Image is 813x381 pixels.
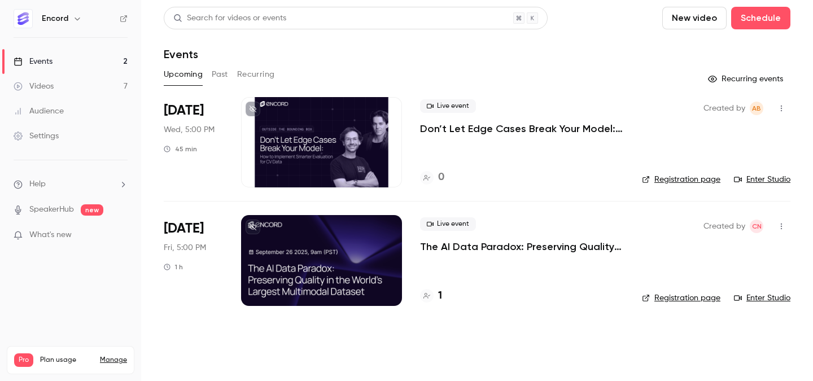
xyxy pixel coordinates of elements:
span: Created by [703,102,745,115]
span: [DATE] [164,220,204,238]
a: Don’t Let Edge Cases Break Your Model: How to Implement Smarter Evaluation for CV Data [420,122,624,135]
a: 1 [420,288,442,304]
a: Registration page [642,174,720,185]
button: Upcoming [164,65,203,84]
span: Live event [420,99,476,113]
h4: 1 [438,288,442,304]
span: Pro [14,353,33,367]
a: The AI Data Paradox: Preserving Quality in the World's Largest Multimodal Dataset [420,240,624,253]
span: Fri, 5:00 PM [164,242,206,253]
h6: Encord [42,13,68,24]
button: New video [662,7,727,29]
a: 0 [420,170,444,185]
div: Sep 26 Fri, 5:00 PM (Europe/London) [164,215,223,305]
iframe: Noticeable Trigger [114,230,128,240]
div: Sep 24 Wed, 5:00 PM (Europe/London) [164,97,223,187]
div: Videos [14,81,54,92]
div: Search for videos or events [173,12,286,24]
h1: Events [164,47,198,61]
span: Wed, 5:00 PM [164,124,215,135]
span: Live event [420,217,476,231]
a: Registration page [642,292,720,304]
div: Audience [14,106,64,117]
button: Schedule [731,7,790,29]
div: 45 min [164,144,197,154]
a: SpeakerHub [29,204,74,216]
div: Events [14,56,53,67]
a: Enter Studio [734,292,790,304]
span: new [81,204,103,216]
li: help-dropdown-opener [14,178,128,190]
span: AB [752,102,761,115]
span: Help [29,178,46,190]
span: Created by [703,220,745,233]
button: Recurring events [703,70,790,88]
h4: 0 [438,170,444,185]
span: CN [752,220,762,233]
span: What's new [29,229,72,241]
button: Recurring [237,65,275,84]
span: Chloe Noble [750,220,763,233]
span: [DATE] [164,102,204,120]
div: Settings [14,130,59,142]
div: 1 h [164,262,183,271]
button: Past [212,65,228,84]
span: Plan usage [40,356,93,365]
a: Manage [100,356,127,365]
img: Encord [14,10,32,28]
span: Annabel Benjamin [750,102,763,115]
a: Enter Studio [734,174,790,185]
